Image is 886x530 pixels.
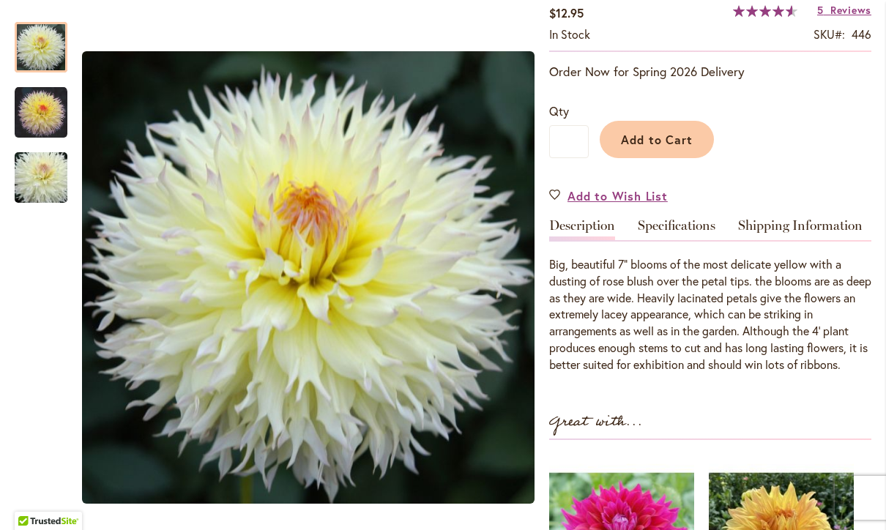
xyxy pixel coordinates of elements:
div: 92% [733,5,797,17]
div: CITRON DU CAP [15,138,67,203]
span: Qty [549,103,569,119]
a: 5 Reviews [817,3,871,17]
img: CITRON DU CAP [15,86,67,139]
iframe: Launch Accessibility Center [11,478,52,519]
div: 446 [852,26,871,43]
button: Add to Cart [600,121,714,158]
p: Order Now for Spring 2026 Delivery [549,63,871,81]
div: Detailed Product Info [549,219,871,373]
div: CITRON DU CAP [15,7,82,72]
div: Big, beautiful 7" blooms of the most delicate yellow with a dusting of rose blush over the petal ... [549,256,871,373]
span: Add to Cart [621,132,693,147]
span: $12.95 [549,5,584,20]
span: 5 [817,3,824,17]
img: CITRON DU CAP [82,51,535,504]
a: Description [549,219,615,240]
strong: Great with... [549,410,643,434]
span: Add to Wish List [567,187,668,204]
a: Add to Wish List [549,187,668,204]
span: In stock [549,26,590,42]
div: Availability [549,26,590,43]
a: Shipping Information [738,219,863,240]
span: Reviews [830,3,871,17]
a: Specifications [638,219,715,240]
div: CITRON DU CAP [15,72,82,138]
strong: SKU [814,26,845,42]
